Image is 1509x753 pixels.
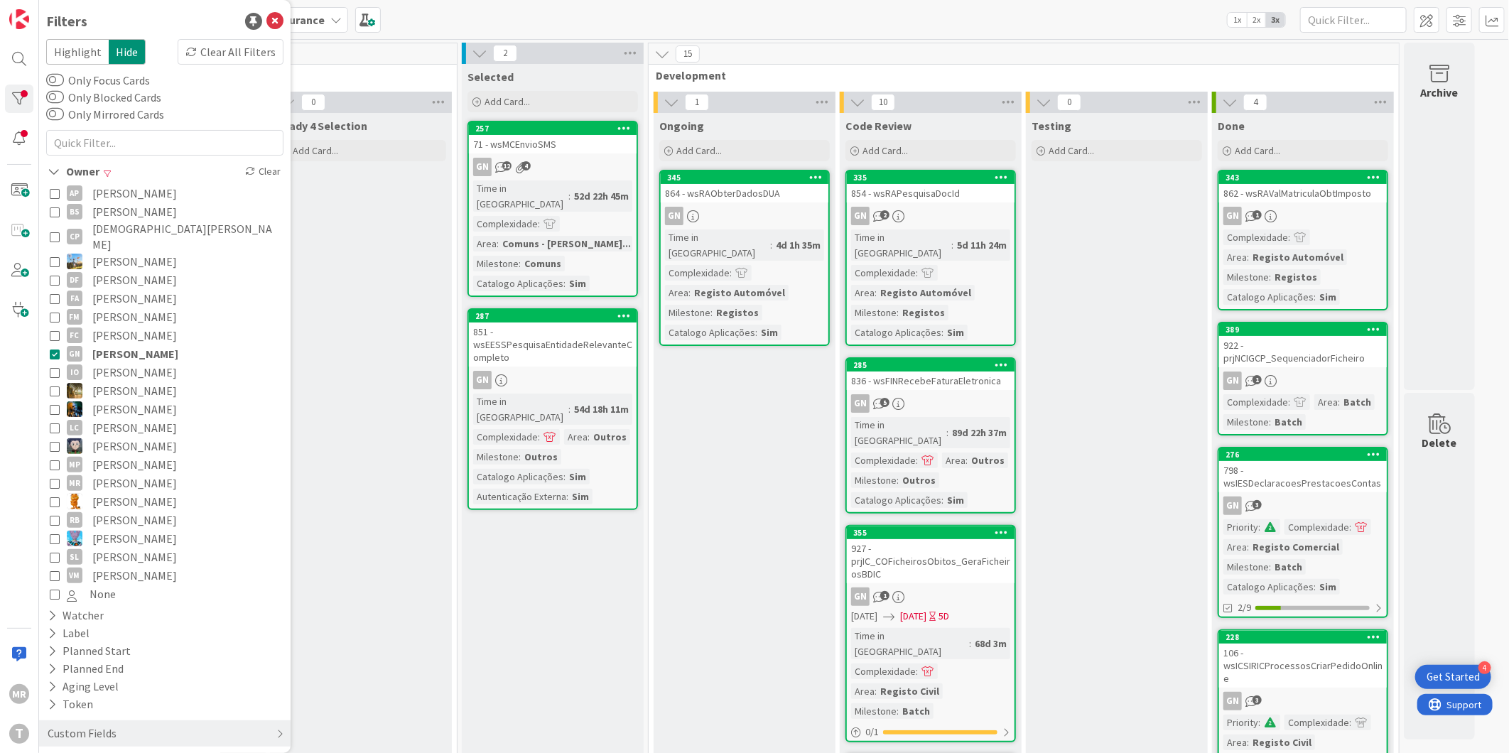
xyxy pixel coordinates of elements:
[862,144,908,157] span: Add Card...
[242,163,283,180] div: Clear
[665,207,683,225] div: GN
[469,158,637,176] div: GN
[1258,519,1260,535] span: :
[1032,119,1071,133] span: Testing
[50,202,280,221] button: BS [PERSON_NAME]
[851,492,941,508] div: Catalogo Aplicações
[1422,434,1457,451] div: Delete
[847,526,1015,583] div: 355927 - prjIC_COFicheirosObitos_GeraFicheirosBDIC
[1219,207,1387,225] div: GN
[875,285,877,300] span: :
[847,207,1015,225] div: GN
[502,161,512,170] span: 12
[1223,207,1242,225] div: GN
[916,453,918,468] span: :
[46,607,105,624] div: Watcher
[851,417,946,448] div: Time in [GEOGRAPHIC_DATA]
[1314,579,1316,595] span: :
[877,683,943,699] div: Registo Civil
[661,171,828,202] div: 345864 - wsRAObterDadosDUA
[563,276,566,291] span: :
[916,663,918,679] span: :
[50,363,280,381] button: IO [PERSON_NAME]
[50,308,280,326] button: FM [PERSON_NAME]
[46,106,164,123] label: Only Mirrored Cards
[1219,692,1387,710] div: GN
[851,229,951,261] div: Time in [GEOGRAPHIC_DATA]
[178,39,283,65] div: Clear All Filters
[1223,539,1247,555] div: Area
[497,236,499,251] span: :
[1226,450,1387,460] div: 276
[1316,289,1340,305] div: Sim
[691,285,789,300] div: Registo Automóvel
[1218,119,1245,133] span: Done
[499,236,634,251] div: Comuns - [PERSON_NAME]...
[475,124,637,134] div: 257
[521,161,531,170] span: 4
[293,144,338,157] span: Add Card...
[50,492,280,511] button: RL [PERSON_NAME]
[1249,539,1343,555] div: Registo Comercial
[92,418,177,437] span: [PERSON_NAME]
[1223,229,1288,245] div: Complexidade
[67,346,82,362] div: GN
[899,472,939,488] div: Outros
[1266,13,1285,27] span: 3x
[1249,249,1347,265] div: Registo Automóvel
[943,325,968,340] div: Sim
[969,636,971,651] span: :
[473,449,519,465] div: Milestone
[566,489,568,504] span: :
[92,221,280,252] span: [DEMOGRAPHIC_DATA][PERSON_NAME]
[50,184,280,202] button: AP [PERSON_NAME]
[659,119,704,133] span: Ongoing
[851,472,897,488] div: Milestone
[875,683,877,699] span: :
[50,511,280,529] button: RB [PERSON_NAME]
[46,73,64,87] button: Only Focus Cards
[1238,600,1251,615] span: 2/9
[276,119,367,133] span: Ready 4 Selection
[519,256,521,271] span: :
[968,453,1008,468] div: Outros
[493,45,517,62] span: 2
[473,236,497,251] div: Area
[538,429,540,445] span: :
[1247,539,1249,555] span: :
[67,254,82,269] img: DG
[941,325,943,340] span: :
[710,305,713,320] span: :
[568,401,570,417] span: :
[67,568,82,583] div: VM
[665,285,688,300] div: Area
[67,531,82,546] img: SF
[847,359,1015,372] div: 285
[851,453,916,468] div: Complexidade
[1226,632,1387,642] div: 228
[50,252,280,271] button: DG [PERSON_NAME]
[851,609,877,624] span: [DATE]
[50,437,280,455] button: LS [PERSON_NAME]
[469,310,637,367] div: 287851 - wsEESSPesquisaEntidadeRelevanteCompleto
[473,256,519,271] div: Milestone
[92,252,177,271] span: [PERSON_NAME]
[46,107,64,121] button: Only Mirrored Cards
[853,528,1015,538] div: 355
[46,39,109,65] span: Highlight
[688,285,691,300] span: :
[469,122,637,135] div: 257
[67,272,82,288] div: DF
[46,163,101,180] div: Owner
[1219,448,1387,492] div: 276798 - wsIESDeclaracoesPrestacoesContas
[1223,372,1242,390] div: GN
[563,469,566,484] span: :
[50,271,280,289] button: DF [PERSON_NAME]
[92,345,178,363] span: [PERSON_NAME]
[46,660,125,678] div: Planned End
[948,425,1010,440] div: 89d 22h 37m
[880,210,889,220] span: 2
[1223,249,1247,265] div: Area
[67,438,82,454] img: LS
[46,89,161,106] label: Only Blocked Cards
